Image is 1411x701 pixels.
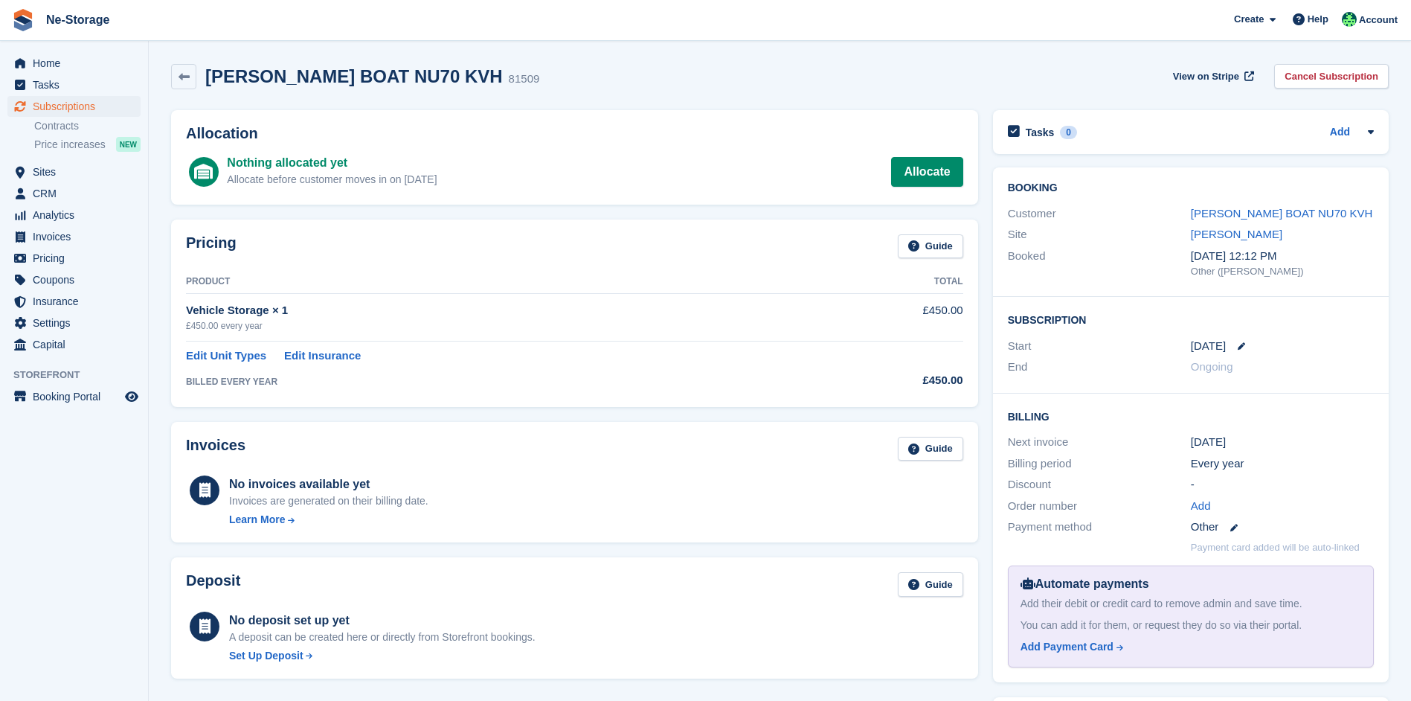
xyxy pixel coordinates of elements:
a: menu [7,269,141,290]
div: NEW [116,137,141,152]
th: Total [817,270,963,294]
a: Edit Insurance [284,348,361,365]
div: Automate payments [1021,575,1361,593]
span: Help [1308,12,1328,27]
span: Insurance [33,291,122,312]
div: No deposit set up yet [229,612,536,630]
span: Ongoing [1191,360,1233,373]
a: Add [1191,498,1211,515]
div: £450.00 every year [186,319,817,333]
p: A deposit can be created here or directly from Storefront bookings. [229,630,536,645]
span: Analytics [33,205,122,225]
span: CRM [33,183,122,204]
div: £450.00 [817,372,963,389]
a: menu [7,334,141,355]
img: stora-icon-8386f47178a22dfd0bd8f6a31ec36ba5ce8667c1dd55bd0f319d3a0aa187defe.svg [12,9,34,31]
a: Edit Unit Types [186,348,266,365]
div: End [1008,359,1191,376]
h2: Subscription [1008,312,1374,327]
a: menu [7,248,141,269]
a: Set Up Deposit [229,648,536,664]
a: Guide [898,437,963,461]
div: [DATE] 12:12 PM [1191,248,1374,265]
h2: Billing [1008,409,1374,423]
div: You can add it for them, or request they do so via their portal. [1021,618,1361,633]
h2: Invoices [186,437,245,461]
div: Payment method [1008,519,1191,536]
a: Contracts [34,119,141,133]
a: menu [7,386,141,407]
h2: Tasks [1026,126,1055,139]
h2: Allocation [186,125,963,142]
div: Other [1191,519,1374,536]
a: menu [7,183,141,204]
div: 0 [1060,126,1077,139]
a: menu [7,205,141,225]
div: Booked [1008,248,1191,279]
a: Guide [898,234,963,259]
h2: Booking [1008,182,1374,194]
a: Allocate [891,157,962,187]
span: Coupons [33,269,122,290]
a: Add Payment Card [1021,639,1355,655]
div: Customer [1008,205,1191,223]
span: Booking Portal [33,386,122,407]
a: View on Stripe [1167,64,1257,89]
h2: Pricing [186,234,237,259]
a: Guide [898,572,963,597]
a: menu [7,74,141,95]
a: menu [7,313,141,333]
time: 2025-09-01 00:00:00 UTC [1191,338,1226,355]
div: Vehicle Storage × 1 [186,302,817,319]
div: Next invoice [1008,434,1191,451]
th: Product [186,270,817,294]
a: Add [1330,124,1350,141]
div: Invoices are generated on their billing date. [229,493,428,509]
a: menu [7,161,141,182]
div: Set Up Deposit [229,648,303,664]
span: Price increases [34,138,106,152]
a: [PERSON_NAME] BOAT NU70 KVH [1191,207,1373,220]
span: Home [33,53,122,74]
a: Cancel Subscription [1274,64,1389,89]
h2: Deposit [186,572,240,597]
a: Preview store [123,388,141,406]
a: Ne-Storage [40,7,115,32]
img: Jay Johal [1342,12,1357,27]
div: Order number [1008,498,1191,515]
span: Settings [33,313,122,333]
div: Site [1008,226,1191,243]
a: [PERSON_NAME] [1191,228,1282,240]
span: Invoices [33,226,122,247]
span: Create [1234,12,1264,27]
div: Every year [1191,455,1374,473]
a: menu [7,226,141,247]
div: Add Payment Card [1021,639,1113,655]
a: menu [7,96,141,117]
a: menu [7,291,141,312]
div: Allocate before customer moves in on [DATE] [227,172,437,188]
td: £450.00 [817,294,963,341]
a: menu [7,53,141,74]
div: [DATE] [1191,434,1374,451]
span: Capital [33,334,122,355]
p: Payment card added will be auto-linked [1191,540,1360,555]
h2: [PERSON_NAME] BOAT NU70 KVH [205,66,503,86]
div: BILLED EVERY YEAR [186,375,817,388]
div: Nothing allocated yet [227,154,437,172]
a: Learn More [229,512,428,528]
span: Pricing [33,248,122,269]
span: Account [1359,13,1398,28]
a: Price increases NEW [34,136,141,153]
div: Learn More [229,512,285,528]
div: 81509 [509,71,540,88]
div: Add their debit or credit card to remove admin and save time. [1021,596,1361,612]
div: Discount [1008,476,1191,493]
div: - [1191,476,1374,493]
div: Billing period [1008,455,1191,473]
div: Other ([PERSON_NAME]) [1191,264,1374,279]
div: No invoices available yet [229,476,428,493]
span: Sites [33,161,122,182]
span: Storefront [13,368,148,382]
span: Tasks [33,74,122,95]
